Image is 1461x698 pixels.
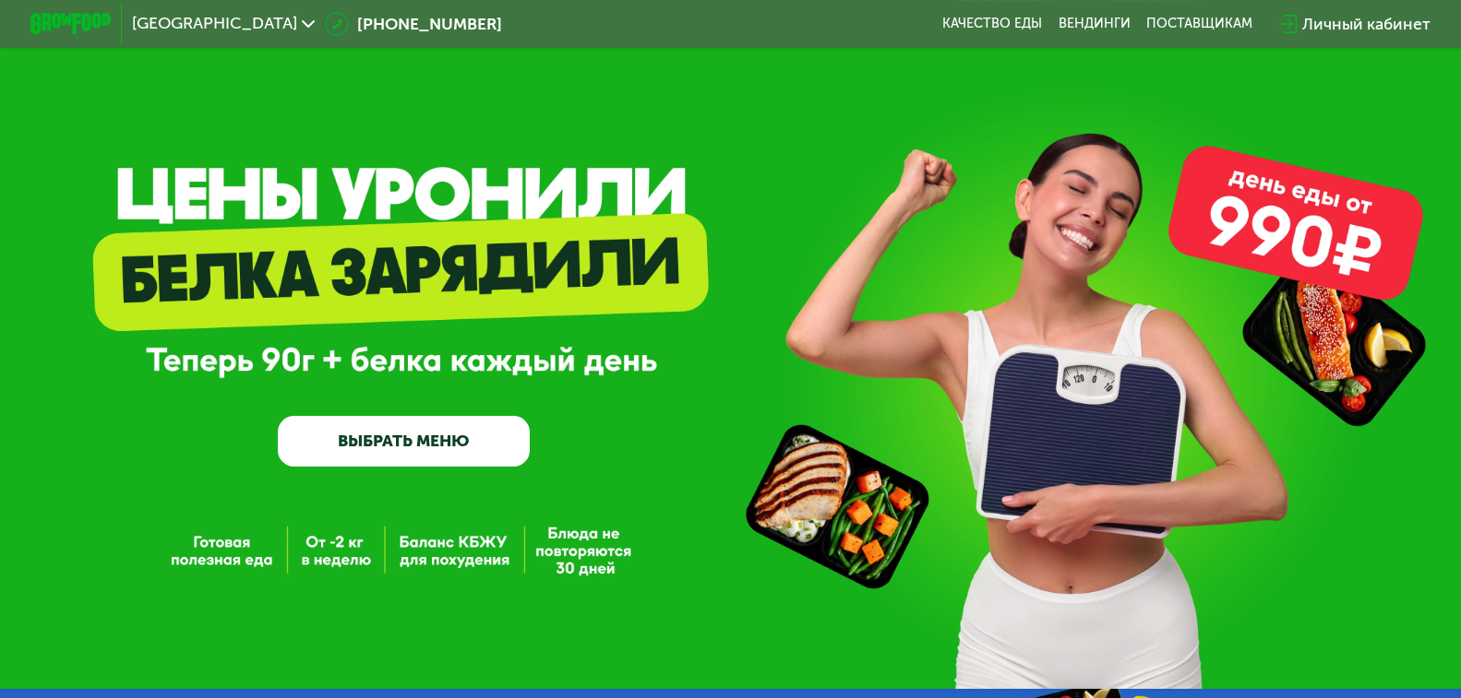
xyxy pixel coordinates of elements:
span: [GEOGRAPHIC_DATA] [132,16,297,32]
a: ВЫБРАТЬ МЕНЮ [278,416,531,467]
a: Вендинги [1059,16,1131,32]
a: Качество еды [942,16,1042,32]
div: поставщикам [1146,16,1252,32]
div: Личный кабинет [1302,12,1431,36]
a: [PHONE_NUMBER] [325,12,502,36]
